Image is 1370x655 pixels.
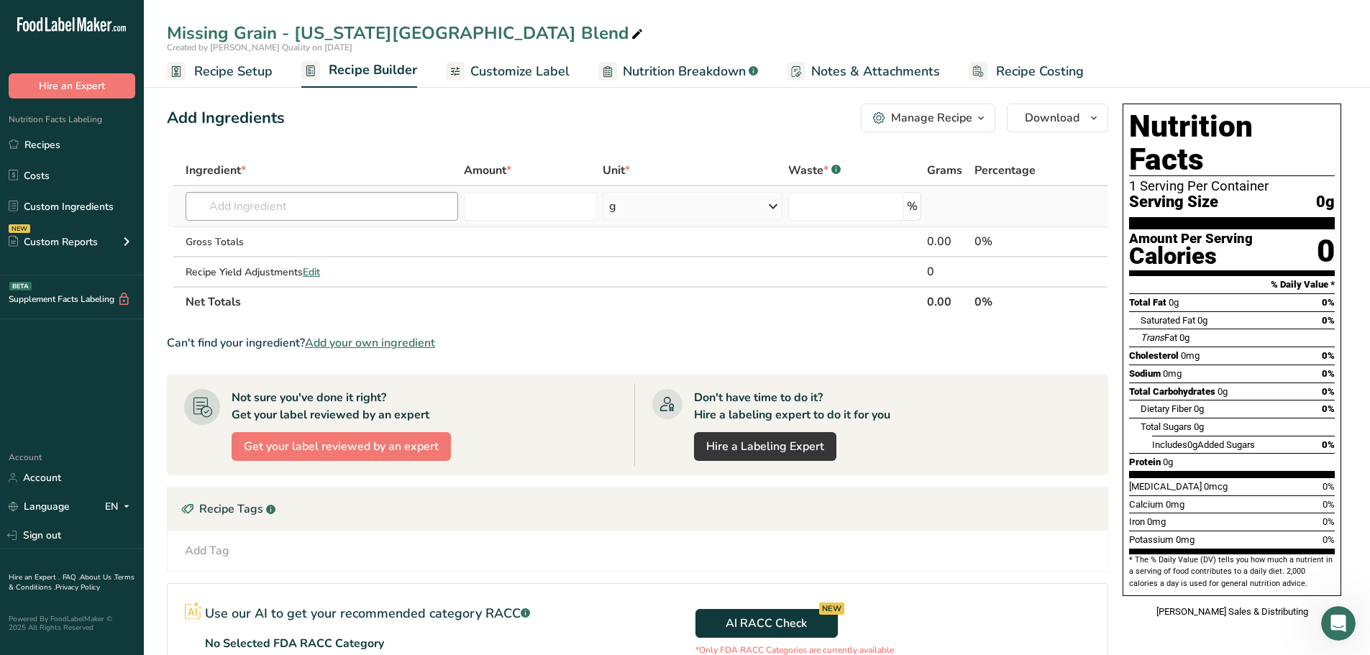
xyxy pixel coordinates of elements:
[232,389,429,423] div: Not sure you've done it right? Get your label reviewed by an expert
[609,198,616,215] div: g
[1147,516,1166,527] span: 0mg
[1166,499,1184,510] span: 0mg
[996,62,1084,81] span: Recipe Costing
[1129,386,1215,397] span: Total Carbohydrates
[1123,605,1341,619] div: [PERSON_NAME] Sales & Distributing
[1169,297,1179,308] span: 0g
[1176,534,1195,545] span: 0mg
[861,104,995,132] button: Manage Recipe
[1129,368,1161,379] span: Sodium
[694,389,890,423] div: Don't have time to do it? Hire a labeling expert to do it for you
[1129,297,1166,308] span: Total Fat
[623,62,746,81] span: Nutrition Breakdown
[80,572,114,582] a: About Us .
[603,162,630,179] span: Unit
[1129,516,1145,527] span: Iron
[305,334,435,352] span: Add your own ingredient
[186,265,458,280] div: Recipe Yield Adjustments
[1322,439,1335,450] span: 0%
[1323,516,1335,527] span: 0%
[232,432,451,461] button: Get your label reviewed by an expert
[1204,481,1228,492] span: 0mcg
[1129,179,1335,193] div: 1 Serving Per Container
[167,42,352,53] span: Created by [PERSON_NAME] Quality on [DATE]
[183,286,924,316] th: Net Totals
[167,20,646,46] div: Missing Grain - [US_STATE][GEOGRAPHIC_DATA] Blend
[470,62,570,81] span: Customize Label
[1129,481,1202,492] span: [MEDICAL_DATA]
[598,55,758,88] a: Nutrition Breakdown
[927,233,968,250] div: 0.00
[1322,368,1335,379] span: 0%
[1129,534,1174,545] span: Potassium
[1163,457,1173,467] span: 0g
[1025,109,1079,127] span: Download
[1152,439,1255,450] span: Includes Added Sugars
[1218,386,1228,397] span: 0g
[9,572,134,592] a: Terms & Conditions .
[446,55,570,88] a: Customize Label
[1181,350,1200,361] span: 0mg
[1316,193,1335,211] span: 0g
[695,609,838,638] button: AI RACC Check NEW
[1129,276,1335,293] section: % Daily Value *
[788,162,841,179] div: Waste
[1129,246,1253,267] div: Calories
[1323,499,1335,510] span: 0%
[1163,368,1182,379] span: 0mg
[1141,403,1192,414] span: Dietary Fiber
[927,162,962,179] span: Grams
[301,54,417,88] a: Recipe Builder
[1141,332,1177,343] span: Fat
[205,635,384,652] p: No Selected FDA RACC Category
[726,615,807,632] span: AI RACC Check
[9,224,30,233] div: NEW
[9,282,32,290] div: BETA
[205,604,530,623] p: Use our AI to get your recommended category RACC
[974,233,1062,250] div: 0%
[167,334,1108,352] div: Can't find your ingredient?
[167,55,273,88] a: Recipe Setup
[1197,315,1207,326] span: 0g
[974,162,1036,179] span: Percentage
[1322,403,1335,414] span: 0%
[303,265,320,279] span: Edit
[1322,297,1335,308] span: 0%
[185,542,229,559] div: Add Tag
[186,162,246,179] span: Ingredient
[1322,315,1335,326] span: 0%
[1323,481,1335,492] span: 0%
[1321,606,1356,641] iframe: Intercom live chat
[329,60,417,80] span: Recipe Builder
[1141,332,1164,343] i: Trans
[1323,534,1335,545] span: 0%
[464,162,511,179] span: Amount
[186,234,458,249] div: Gross Totals
[63,572,80,582] a: FAQ .
[55,582,100,592] a: Privacy Policy
[1194,421,1204,432] span: 0g
[927,263,968,280] div: 0
[1129,554,1335,590] section: * The % Daily Value (DV) tells you how much a nutrient in a serving of food contributes to a dail...
[891,109,972,127] div: Manage Recipe
[1129,232,1253,246] div: Amount Per Serving
[168,487,1108,531] div: Recipe Tags
[9,615,135,632] div: Powered By FoodLabelMaker © 2025 All Rights Reserved
[819,603,844,615] div: NEW
[811,62,940,81] span: Notes & Attachments
[1129,499,1164,510] span: Calcium
[1322,350,1335,361] span: 0%
[1129,350,1179,361] span: Cholesterol
[105,498,135,516] div: EN
[1141,315,1195,326] span: Saturated Fat
[186,192,458,221] input: Add Ingredient
[194,62,273,81] span: Recipe Setup
[1179,332,1189,343] span: 0g
[1129,193,1218,211] span: Serving Size
[924,286,971,316] th: 0.00
[9,73,135,99] button: Hire an Expert
[9,494,70,519] a: Language
[167,106,285,130] div: Add Ingredients
[1187,439,1197,450] span: 0g
[1194,403,1204,414] span: 0g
